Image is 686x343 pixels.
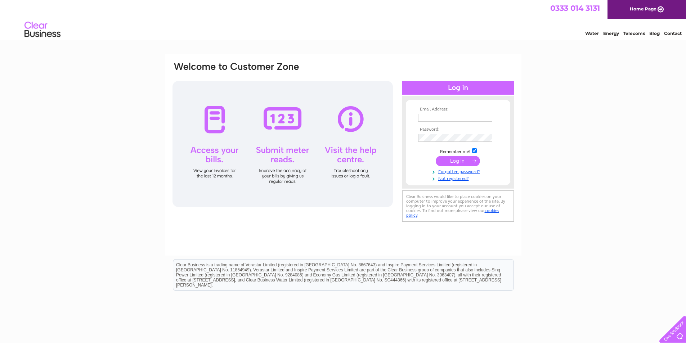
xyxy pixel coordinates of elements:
[603,31,619,36] a: Energy
[623,31,645,36] a: Telecoms
[173,4,514,35] div: Clear Business is a trading name of Verastar Limited (registered in [GEOGRAPHIC_DATA] No. 3667643...
[402,190,514,222] div: Clear Business would like to place cookies on your computer to improve your experience of the sit...
[664,31,682,36] a: Contact
[24,19,61,41] img: logo.png
[416,107,500,112] th: Email Address:
[585,31,599,36] a: Water
[416,147,500,154] td: Remember me?
[418,175,500,181] a: Not registered?
[649,31,660,36] a: Blog
[406,208,499,218] a: cookies policy
[416,127,500,132] th: Password:
[550,4,600,13] a: 0333 014 3131
[436,156,480,166] input: Submit
[418,168,500,175] a: Forgotten password?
